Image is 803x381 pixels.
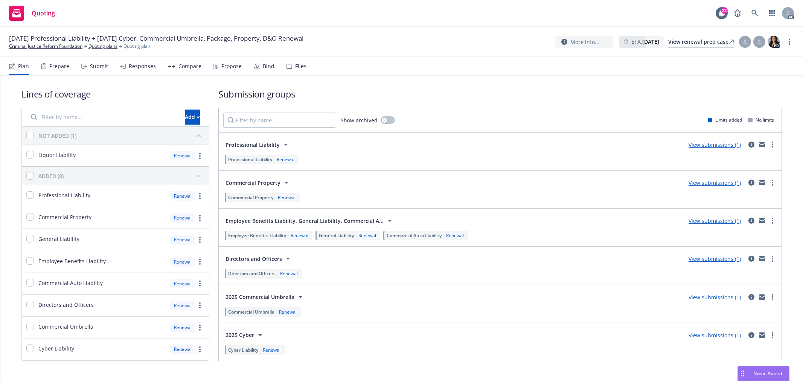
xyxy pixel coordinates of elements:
div: Renewal [261,347,282,353]
div: Bind [263,63,274,69]
button: Professional Liability [223,137,293,152]
div: View renewal prep case [668,36,734,47]
a: Quoting plans [88,43,117,50]
div: NOT ADDED (1) [38,132,76,140]
a: circleInformation [747,216,756,225]
div: Renewal [170,213,195,223]
div: Renewal [170,323,195,332]
div: Add [185,110,200,124]
div: Files [295,63,306,69]
div: Submit [90,63,108,69]
div: 23 [721,7,728,14]
span: Commercial Umbrella [228,309,274,315]
a: more [768,331,777,340]
button: Directors and Officers [223,251,295,266]
a: View renewal prep case [668,36,734,48]
div: Propose [221,63,242,69]
span: Commercial Property [228,194,273,201]
input: Filter by name... [223,113,336,128]
div: Renewal [445,232,465,239]
div: Compare [178,63,201,69]
span: Professional Liability [226,141,280,149]
span: Employee Benefits Liability [228,232,286,239]
input: Filter by name... [26,110,180,125]
button: Add [185,110,200,125]
div: Prepare [49,63,69,69]
h1: Submission groups [218,88,782,100]
div: Renewal [277,309,298,315]
a: more [195,192,204,201]
button: Commercial Property [223,175,293,190]
span: Commercial Umbrella [38,323,93,331]
a: more [785,37,794,46]
div: ADDED (8) [38,172,64,180]
span: General Liability [38,235,79,243]
span: Show archived [341,116,378,124]
div: Renewal [170,301,195,310]
button: Nova Assist [737,366,789,381]
a: more [195,213,204,223]
h1: Lines of coverage [21,88,209,100]
span: Liquor Liability [38,151,76,159]
span: Employee Benefits Liability, General Liability, Commercial A... [226,217,384,225]
div: Renewal [170,235,195,244]
div: Renewal [289,232,310,239]
div: Drag to move [738,366,747,381]
span: 2025 Cyber [226,331,254,339]
a: mail [757,140,766,149]
a: circleInformation [747,293,756,302]
span: More info... [570,38,599,46]
span: [DATE] Professional Liability + [DATE] Cyber, Commercial Umbrella, Package, Property, D&O Renewal [9,34,303,43]
a: more [768,254,777,263]
span: Professional Liability [38,191,90,199]
div: Renewal [170,279,195,288]
a: more [768,178,777,187]
span: Commercial Auto Liability [387,232,442,239]
span: Cyber Liability [38,344,74,352]
a: Switch app [765,6,780,21]
span: Commercial Property [38,213,91,221]
a: circleInformation [747,140,756,149]
span: Cyber Liability [228,347,258,353]
a: Criminal Justice Reform Foundation [9,43,82,50]
a: mail [757,216,766,225]
span: Quoting plan [123,43,150,50]
img: photo [768,36,780,48]
a: more [768,216,777,225]
a: mail [757,254,766,263]
a: more [195,235,204,244]
div: Renewal [170,257,195,267]
a: circleInformation [747,178,756,187]
span: 2025 Commercial Umbrella [226,293,294,301]
button: ADDED (8) [38,170,204,182]
a: more [195,301,204,310]
a: Report a Bug [730,6,745,21]
a: View submissions (1) [689,179,741,186]
a: View submissions (1) [689,294,741,301]
a: more [195,323,204,332]
a: mail [757,331,766,340]
span: Directors and Officers [38,301,94,309]
div: Limits added [708,117,742,123]
a: more [768,293,777,302]
a: mail [757,293,766,302]
a: circleInformation [747,254,756,263]
div: Renewal [276,194,297,201]
span: Professional Liability [228,156,272,163]
a: circleInformation [747,331,756,340]
a: View submissions (1) [689,141,741,148]
span: Nova Assist [753,370,783,376]
a: more [195,279,204,288]
a: View submissions (1) [689,217,741,224]
span: Directors and Officers [226,255,282,263]
a: Search [747,6,762,21]
div: Renewal [170,191,195,201]
a: View submissions (1) [689,332,741,339]
span: Employee Benefits Liability [38,257,106,265]
div: Responses [129,63,156,69]
button: More info... [555,36,613,48]
div: No limits [748,117,774,123]
strong: [DATE] [642,38,659,45]
div: Renewal [170,151,195,160]
button: Employee Benefits Liability, General Liability, Commercial A... [223,213,396,228]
